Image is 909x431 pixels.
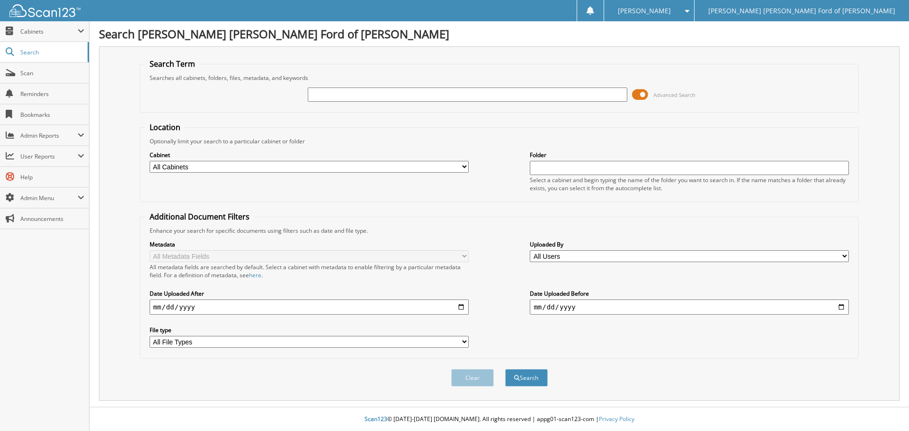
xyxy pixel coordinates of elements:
[530,240,849,248] label: Uploaded By
[145,211,254,222] legend: Additional Document Filters
[20,90,84,98] span: Reminders
[20,132,78,140] span: Admin Reports
[20,69,84,77] span: Scan
[20,173,84,181] span: Help
[150,263,469,279] div: All metadata fields are searched by default. Select a cabinet with metadata to enable filtering b...
[145,74,854,82] div: Searches all cabinets, folders, files, metadata, and keywords
[150,240,469,248] label: Metadata
[505,369,548,387] button: Search
[249,271,261,279] a: here
[9,4,80,17] img: scan123-logo-white.svg
[708,8,895,14] span: [PERSON_NAME] [PERSON_NAME] Ford of [PERSON_NAME]
[530,151,849,159] label: Folder
[20,152,78,160] span: User Reports
[365,415,387,423] span: Scan123
[20,48,83,56] span: Search
[530,290,849,298] label: Date Uploaded Before
[20,111,84,119] span: Bookmarks
[99,26,900,42] h1: Search [PERSON_NAME] [PERSON_NAME] Ford of [PERSON_NAME]
[145,59,200,69] legend: Search Term
[20,194,78,202] span: Admin Menu
[145,122,185,132] legend: Location
[618,8,671,14] span: [PERSON_NAME]
[653,91,695,98] span: Advanced Search
[145,227,854,235] div: Enhance your search for specific documents using filters such as date and file type.
[530,299,849,315] input: end
[599,415,634,423] a: Privacy Policy
[20,27,78,35] span: Cabinets
[150,299,469,315] input: start
[20,215,84,223] span: Announcements
[451,369,494,387] button: Clear
[150,326,469,334] label: File type
[530,176,849,192] div: Select a cabinet and begin typing the name of the folder you want to search in. If the name match...
[150,151,469,159] label: Cabinet
[150,290,469,298] label: Date Uploaded After
[89,408,909,431] div: © [DATE]-[DATE] [DOMAIN_NAME]. All rights reserved | appg01-scan123-com |
[145,137,854,145] div: Optionally limit your search to a particular cabinet or folder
